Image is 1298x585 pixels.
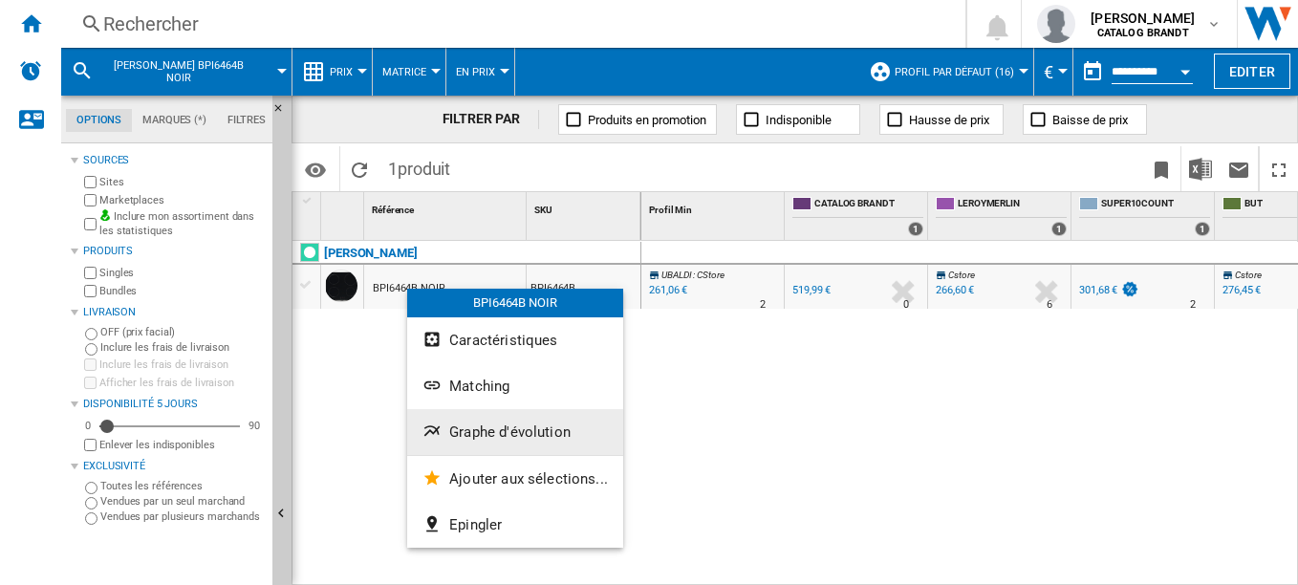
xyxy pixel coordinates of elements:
[407,502,623,548] button: Epingler...
[449,332,557,349] span: Caractéristiques
[407,289,623,317] div: BPI6464B NOIR
[449,423,571,441] span: Graphe d'évolution
[407,409,623,455] button: Graphe d'évolution
[449,378,509,395] span: Matching
[407,363,623,409] button: Matching
[449,470,608,487] span: Ajouter aux sélections...
[449,516,502,533] span: Epingler
[407,456,623,502] button: Ajouter aux sélections...
[407,317,623,363] button: Caractéristiques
